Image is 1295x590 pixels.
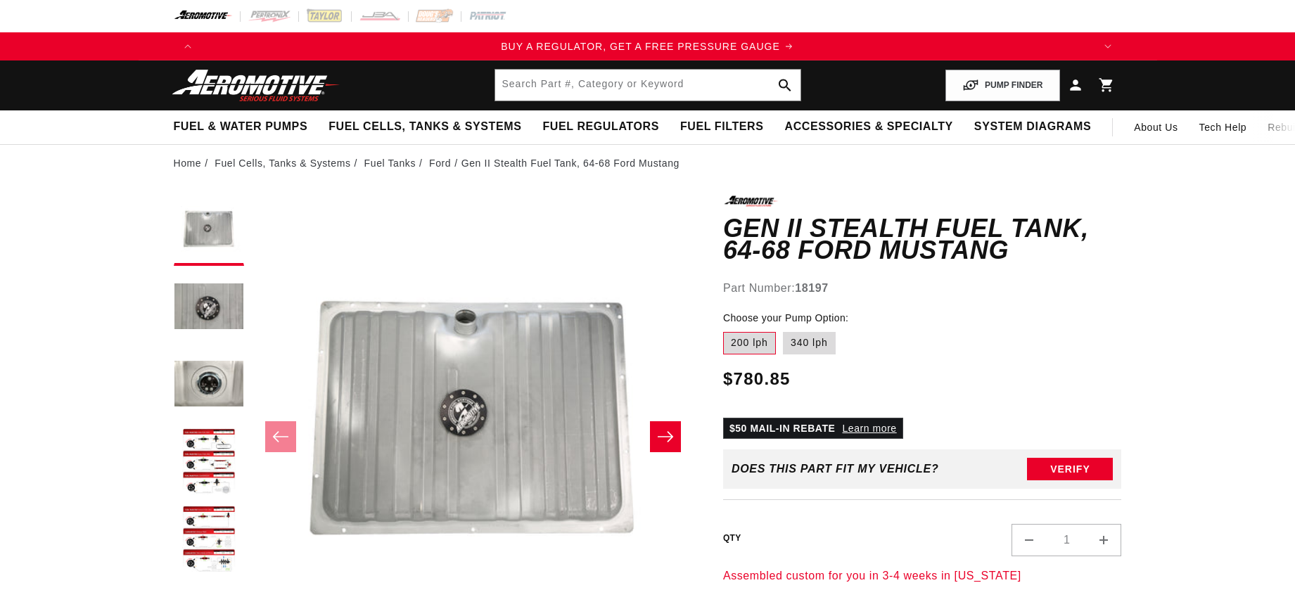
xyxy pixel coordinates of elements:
slideshow-component: Translation missing: en.sections.announcements.announcement_bar [139,32,1157,60]
a: Fuel Tanks [364,155,416,171]
h1: Gen II Stealth Fuel Tank, 64-68 Ford Mustang [723,217,1122,262]
button: Load image 3 in gallery view [174,350,244,421]
span: About Us [1134,122,1178,133]
summary: Fuel Filters [670,110,774,143]
a: Learn more [843,423,897,434]
label: 340 lph [783,332,836,354]
button: Translation missing: en.sections.announcements.previous_announcement [174,32,202,60]
p: $50 MAIL-IN REBATE [723,418,903,439]
span: System Diagrams [974,120,1091,134]
button: Load image 1 in gallery view [174,195,244,266]
span: Fuel Filters [680,120,764,134]
summary: Fuel Cells, Tanks & Systems [318,110,532,143]
button: Load image 5 in gallery view [174,505,244,575]
div: Announcement [202,39,1094,54]
li: Fuel Cells, Tanks & Systems [215,155,361,171]
p: Assembled custom for you in 3-4 weeks in [US_STATE] [723,567,1122,585]
div: Part Number: [723,279,1122,297]
a: BUY A REGULATOR, GET A FREE PRESSURE GAUGE [202,39,1094,54]
button: Load image 4 in gallery view [174,428,244,498]
button: Slide left [265,421,296,452]
a: Home [174,155,202,171]
summary: Tech Help [1189,110,1258,144]
nav: breadcrumbs [174,155,1122,171]
span: Tech Help [1199,120,1247,135]
label: 200 lph [723,332,776,354]
legend: Choose your Pump Option: [723,311,850,326]
img: Aeromotive [168,69,344,102]
summary: Fuel & Water Pumps [163,110,319,143]
summary: Accessories & Specialty [774,110,964,143]
div: 1 of 4 [202,39,1094,54]
a: About Us [1123,110,1188,144]
li: Gen II Stealth Fuel Tank, 64-68 Ford Mustang [461,155,680,171]
input: Search by Part Number, Category or Keyword [495,70,800,101]
button: Translation missing: en.sections.announcements.next_announcement [1094,32,1122,60]
span: Fuel Regulators [542,120,658,134]
strong: 18197 [795,282,829,294]
span: Accessories & Specialty [785,120,953,134]
summary: Fuel Regulators [532,110,669,143]
span: $780.85 [723,366,791,392]
button: Slide right [650,421,681,452]
a: Ford [429,155,451,171]
button: search button [770,70,800,101]
button: PUMP FINDER [945,70,1059,101]
summary: System Diagrams [964,110,1102,143]
span: BUY A REGULATOR, GET A FREE PRESSURE GAUGE [501,41,780,52]
div: Does This part fit My vehicle? [732,463,939,475]
span: Fuel & Water Pumps [174,120,308,134]
button: Verify [1027,458,1113,480]
button: Load image 2 in gallery view [174,273,244,343]
span: Fuel Cells, Tanks & Systems [328,120,521,134]
label: QTY [723,532,741,544]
